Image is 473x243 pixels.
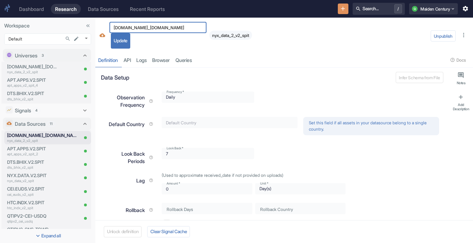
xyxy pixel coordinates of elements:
a: Browser [150,53,173,67]
div: Signals4 [3,104,91,117]
p: CEI.EUDS.V2.SPIT [7,186,78,192]
a: DTS.BHIX.V2.SPITdts_bhix_v2_spit [7,159,78,170]
a: HTC.INDX.V2.SPIThtc_indx_v2_spit [7,199,78,211]
button: Clear Signal Cache [147,226,190,237]
p: DTS.BHIX.V2.SPIT [7,90,59,97]
a: APT.APPS.V2.SPITapt_apps_v2_spit_4 [7,77,59,88]
p: Default Country [109,120,145,128]
p: APT.APPS.V2.SPIT [7,77,59,83]
a: CEI.EUDS.V2.SPITcei_euds_v2_spit [7,186,78,197]
a: NYX.DATA.V2.SPITnyx_data_v2_spit [7,172,78,183]
div: Q [412,6,418,12]
a: Research [51,4,81,14]
button: edit [72,34,81,43]
a: API [121,53,134,67]
p: apt_apps_v2_spit_4 [7,83,59,88]
p: HTC.INDX.V2.SPIT [7,199,78,206]
a: [DOMAIN_NAME]_[DOMAIN_NAME]nyx_data_2_v2_spit [7,132,78,143]
p: Universes [15,52,37,59]
p: [DOMAIN_NAME]_[DOMAIN_NAME] [7,63,59,70]
a: APT.APPS.V2.SPITapt_apps_v2_spit_2 [7,145,78,157]
p: dts_bhix_v2_spit [7,96,59,102]
p: Signals [15,107,31,114]
p: Lag [136,177,145,184]
button: Collapse Sidebar [83,21,92,30]
button: Update [111,33,130,49]
div: Recent Reports [130,6,165,12]
p: Data Sources [15,120,46,127]
p: QTIPV2-CEI-USDQ [7,213,78,219]
div: Research [55,6,77,12]
span: 3 [39,53,46,58]
p: Look Back Periods [105,150,145,165]
p: DTS.BHIX.V2.SPIT [7,159,78,166]
p: NYX.DATA.V2.SPIT [7,172,78,179]
label: Look Back [167,146,184,150]
a: [DOMAIN_NAME]_[DOMAIN_NAME]nyx_data_2_v2_spit [7,63,59,75]
a: QTIPV2-CEI-USDQqtipv2_cei_usdq [7,213,78,224]
p: [DOMAIN_NAME]_[DOMAIN_NAME] [7,132,78,139]
button: New Resource [338,4,349,14]
div: Daily [162,92,254,103]
p: APT.APPS.V2.SPIT [7,145,78,152]
button: Docs [448,55,469,66]
button: Unpublish [431,30,456,42]
label: Unit [260,181,268,186]
div: Dashboard [19,6,44,12]
div: Day(s) [255,183,346,194]
p: dts_bhix_v2_spit [7,165,78,170]
div: Data Sources11 [3,118,91,130]
button: Search.../ [353,3,405,15]
label: Amount [167,181,180,186]
button: Search... [63,34,72,43]
p: nyx_data_2_v2_spit [7,69,59,75]
span: nyx_data_2_v2_spit [209,33,252,38]
div: Universes3 [3,49,91,62]
button: QMaiden Century [409,3,458,14]
p: (Used to approximate received_date if not provided on uploads) [162,173,439,177]
p: Observation Frequency [105,94,145,108]
div: Default [4,33,91,45]
span: Data Source [100,32,105,39]
p: apt_apps_v2_spit_2 [7,151,78,157]
div: Data Sources [88,6,119,12]
div: Definition [98,57,118,63]
p: Workspace [4,22,91,29]
input: Default Country [164,120,282,126]
p: Rollback [126,206,145,214]
a: Data Sources [84,4,123,14]
a: Dashboard [15,4,48,14]
button: Expand all [1,230,94,242]
p: nyx_data_2_v2_spit [7,138,78,143]
p: Data Setup [101,73,129,82]
a: Queries [173,53,195,67]
p: nyx_data_v2_spit [7,178,78,183]
a: Logs [134,53,150,67]
p: cei_euds_v2_spit [7,192,78,197]
p: qtipv2_cei_usdq [7,219,78,224]
div: resource tabs [95,53,473,67]
p: QTIPV2-SNS-TOWR [7,226,78,233]
label: Frequency [167,89,184,94]
div: Add Description [452,102,470,111]
span: 11 [47,121,55,126]
span: 4 [33,108,40,113]
button: Notes [450,69,472,88]
p: htc_indx_v2_spit [7,205,78,211]
a: Recent Reports [126,4,169,14]
p: Set this field if all assets in your datasource belong to a single country. [309,120,433,132]
a: DTS.BHIX.V2.SPITdts_bhix_v2_spit [7,90,59,101]
a: QTIPV2-SNS-TOWRqtipv2_sns_towr [7,226,78,237]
